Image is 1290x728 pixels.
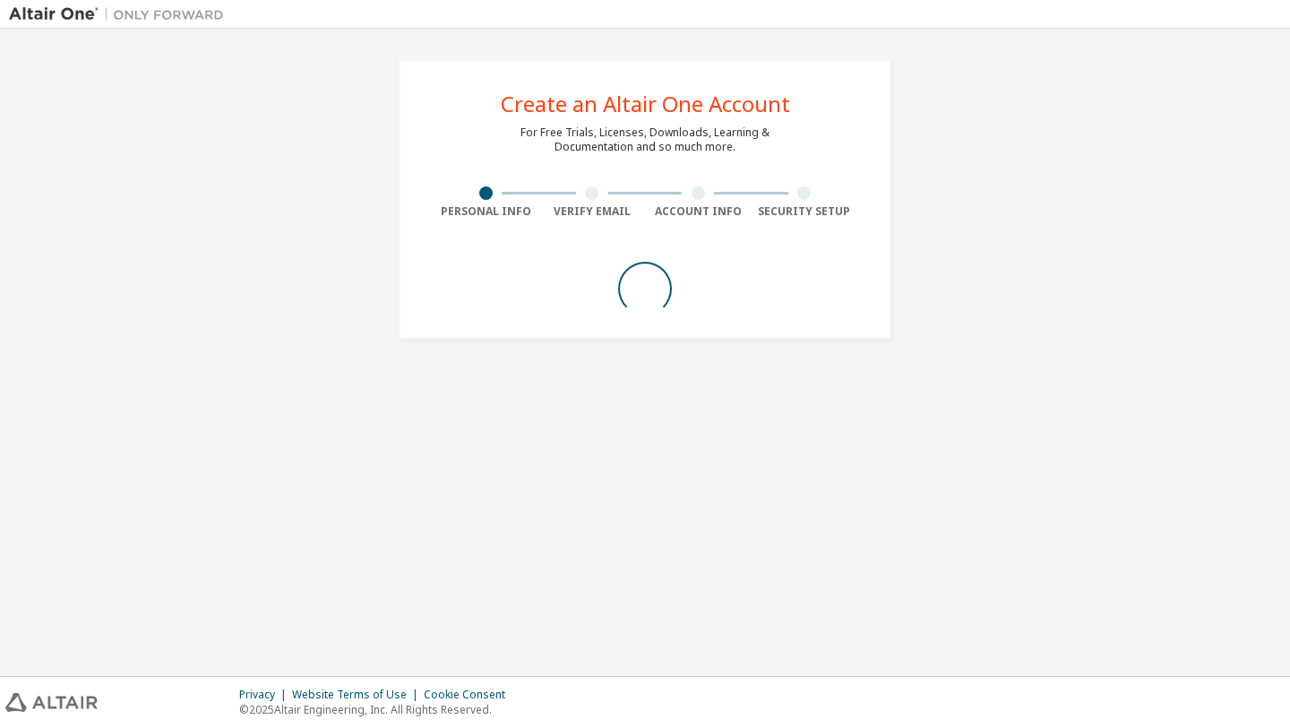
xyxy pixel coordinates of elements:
div: Cookie Consent [424,688,516,702]
div: Personal Info [433,204,539,219]
div: For Free Trials, Licenses, Downloads, Learning & Documentation and so much more. [520,126,770,154]
img: Altair One [9,5,233,23]
div: Website Terms of Use [292,688,424,702]
div: Verify Email [539,204,646,219]
div: Security Setup [752,204,858,219]
p: © 2025 Altair Engineering, Inc. All Rights Reserved. [239,702,516,717]
div: Account Info [645,204,752,219]
div: Privacy [239,688,292,702]
div: Create an Altair One Account [501,93,790,115]
img: altair_logo.svg [5,693,98,712]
